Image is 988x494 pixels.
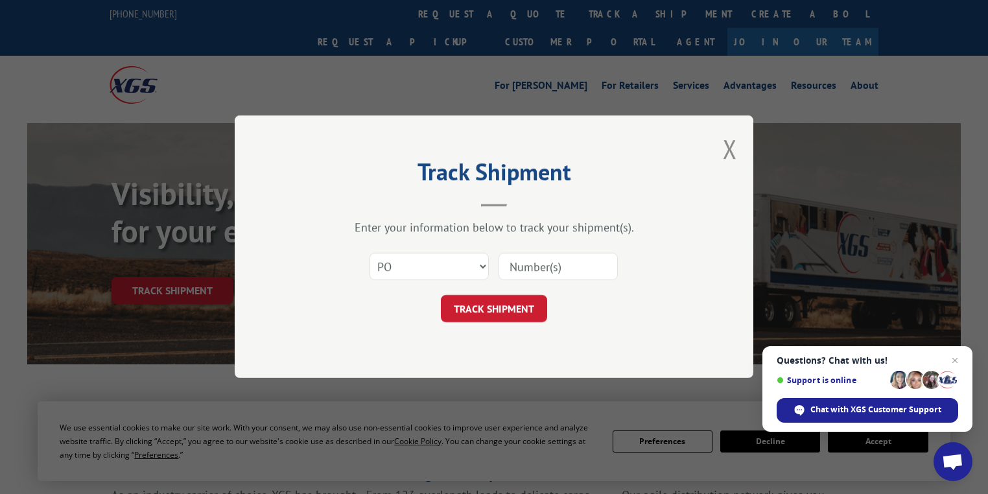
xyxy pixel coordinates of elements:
[441,296,547,323] button: TRACK SHIPMENT
[777,398,958,423] div: Chat with XGS Customer Support
[300,163,688,187] h2: Track Shipment
[934,442,972,481] div: Open chat
[947,353,963,368] span: Close chat
[810,404,941,416] span: Chat with XGS Customer Support
[499,253,618,281] input: Number(s)
[777,355,958,366] span: Questions? Chat with us!
[777,375,886,385] span: Support is online
[300,220,688,235] div: Enter your information below to track your shipment(s).
[723,132,737,166] button: Close modal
